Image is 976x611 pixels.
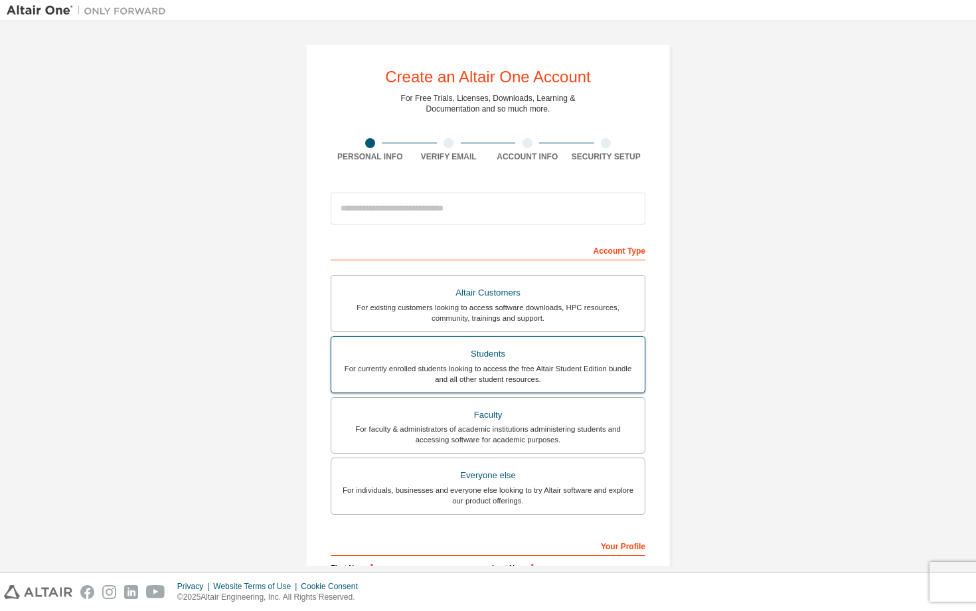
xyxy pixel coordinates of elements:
img: youtube.svg [146,585,165,599]
div: Verify Email [410,151,489,162]
div: Privacy [177,581,213,592]
img: Altair One [7,4,173,17]
div: Faculty [339,406,637,424]
div: For existing customers looking to access software downloads, HPC resources, community, trainings ... [339,302,637,323]
div: Students [339,345,637,363]
div: Account Type [331,239,645,260]
div: Everyone else [339,466,637,485]
label: First Name [331,563,484,573]
div: Personal Info [331,151,410,162]
div: Altair Customers [339,284,637,302]
div: Account Info [488,151,567,162]
div: Website Terms of Use [213,581,301,592]
div: For currently enrolled students looking to access the free Altair Student Edition bundle and all ... [339,363,637,385]
img: instagram.svg [102,585,116,599]
div: Cookie Consent [301,581,365,592]
img: altair_logo.svg [4,585,72,599]
div: Security Setup [567,151,646,162]
div: For faculty & administrators of academic institutions administering students and accessing softwa... [339,424,637,445]
div: For Free Trials, Licenses, Downloads, Learning & Documentation and so much more. [401,93,576,114]
label: Last Name [492,563,645,573]
div: Create an Altair One Account [385,69,591,85]
p: © 2025 Altair Engineering, Inc. All Rights Reserved. [177,592,366,603]
img: facebook.svg [80,585,94,599]
div: Your Profile [331,535,645,556]
div: For individuals, businesses and everyone else looking to try Altair software and explore our prod... [339,485,637,506]
img: linkedin.svg [124,585,138,599]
